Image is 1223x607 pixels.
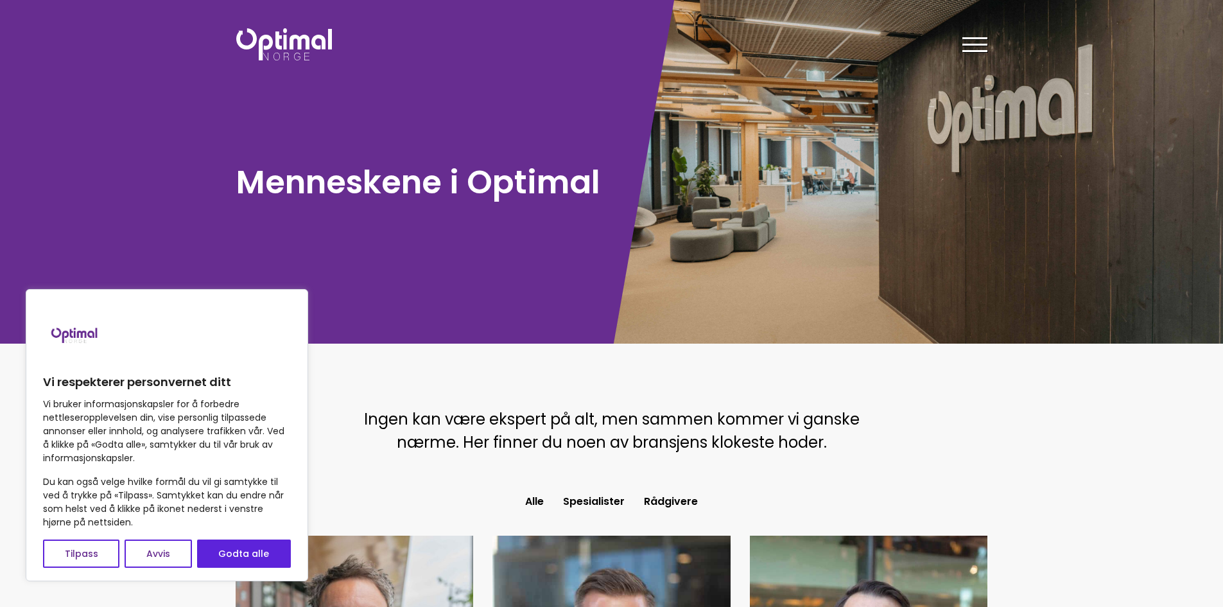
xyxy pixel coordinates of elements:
button: Avvis [125,540,191,568]
p: Vi bruker informasjonskapsler for å forbedre nettleseropplevelsen din, vise personlig tilpassede ... [43,398,291,465]
img: Optimal Norge [236,28,332,60]
p: Du kan også velge hvilke formål du vil gi samtykke til ved å trykke på «Tilpass». Samtykket kan d... [43,475,291,529]
button: Rådgivere [634,490,707,513]
button: Tilpass [43,540,119,568]
p: Vi respekterer personvernet ditt [43,374,291,390]
h1: Menneskene i Optimal [236,161,605,203]
span: Ingen kan være ekspert på alt, men sammen kommer vi ganske nærme. Her finner du noen av bransjens... [364,409,860,453]
button: Spesialister [553,490,634,513]
div: Vi respekterer personvernet ditt [26,289,308,581]
button: Alle [516,490,553,513]
img: Brand logo [43,303,107,367]
button: Godta alle [197,540,291,568]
